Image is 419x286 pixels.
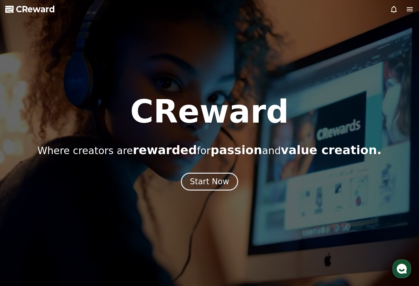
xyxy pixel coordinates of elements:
[44,210,85,227] a: Messages
[190,176,229,187] div: Start Now
[16,4,55,15] span: CReward
[181,179,238,186] a: Start Now
[85,210,127,227] a: Settings
[55,220,75,226] span: Messages
[2,210,44,227] a: Home
[98,220,114,225] span: Settings
[281,143,382,157] span: value creation.
[211,143,262,157] span: passion
[37,143,382,157] p: Where creators are for and
[133,143,197,157] span: rewarded
[5,4,55,15] a: CReward
[130,96,289,128] h1: CReward
[17,220,28,225] span: Home
[181,173,238,191] button: Start Now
